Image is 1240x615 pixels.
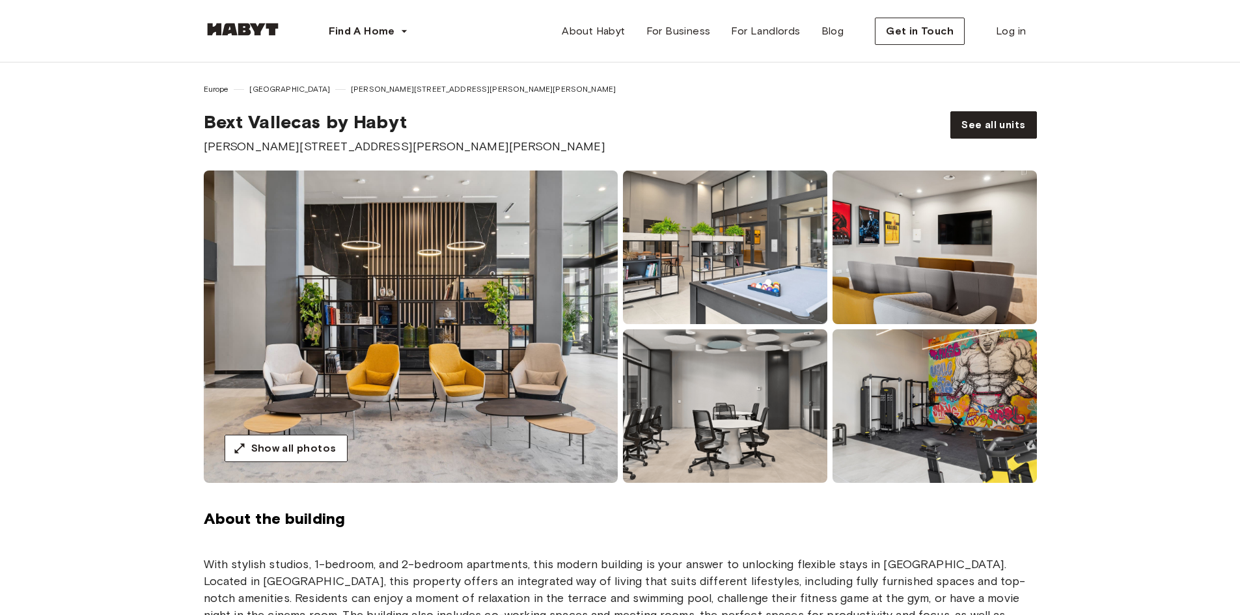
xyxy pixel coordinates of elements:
button: Find A Home [318,18,419,44]
img: Habyt [204,23,282,36]
span: For Business [646,23,711,39]
span: Find A Home [329,23,395,39]
img: room-image [623,171,827,324]
a: Log in [985,18,1036,44]
button: Show all photos [225,435,348,462]
a: Blog [811,18,855,44]
span: Show all photos [251,441,337,456]
img: room-image [833,171,1037,324]
button: Get in Touch [875,18,965,45]
a: About Habyt [551,18,635,44]
a: See all units [950,111,1036,139]
img: room-image [204,171,618,483]
span: [PERSON_NAME][STREET_ADDRESS][PERSON_NAME][PERSON_NAME] [204,138,605,155]
img: room-image [623,329,827,483]
span: About the building [204,509,1037,528]
a: For Landlords [721,18,810,44]
span: Bext Vallecas by Habyt [204,111,605,133]
span: Europe [204,83,229,95]
span: [PERSON_NAME][STREET_ADDRESS][PERSON_NAME][PERSON_NAME] [351,83,616,95]
span: Blog [821,23,844,39]
span: Get in Touch [886,23,954,39]
span: For Landlords [731,23,800,39]
span: Log in [996,23,1026,39]
span: About Habyt [562,23,625,39]
a: For Business [636,18,721,44]
span: [GEOGRAPHIC_DATA] [249,83,330,95]
img: room-image [833,329,1037,483]
span: See all units [961,117,1025,133]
